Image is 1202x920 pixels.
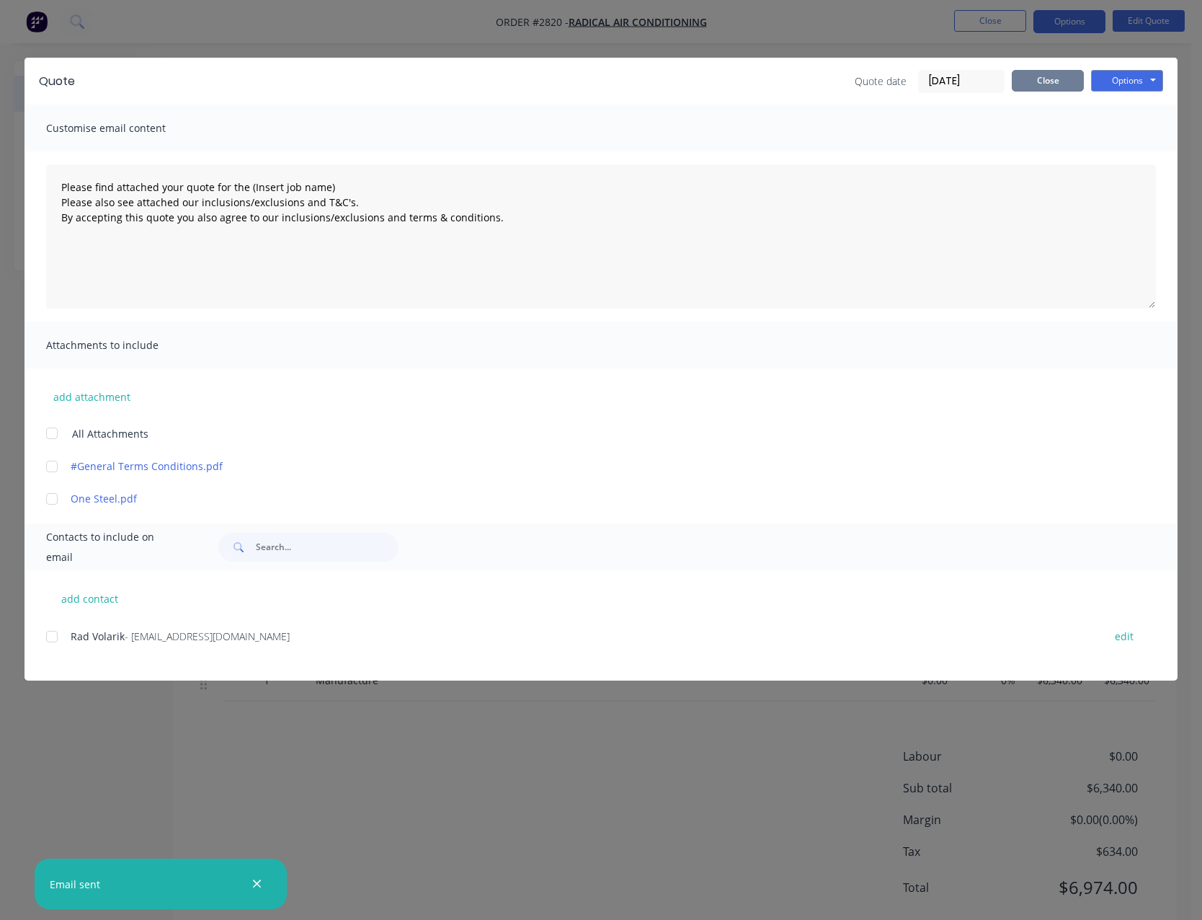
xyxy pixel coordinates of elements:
button: add contact [46,588,133,609]
span: Rad Volarik [71,629,125,643]
a: One Steel.pdf [71,491,1089,506]
button: add attachment [46,386,138,407]
input: Search... [256,533,399,562]
button: Options [1091,70,1163,92]
span: Contacts to include on email [46,527,182,567]
span: - [EMAIL_ADDRESS][DOMAIN_NAME] [125,629,290,643]
span: All Attachments [72,426,148,441]
span: Customise email content [46,118,205,138]
div: Quote [39,73,75,90]
textarea: Please find attached your quote for the (Insert job name) Please also see attached our inclusions... [46,164,1156,309]
a: #General Terms Conditions.pdf [71,459,1089,474]
button: Close [1012,70,1084,92]
button: edit [1106,627,1142,646]
span: Quote date [855,74,907,89]
div: Email sent [50,877,100,892]
span: Attachments to include [46,335,205,355]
